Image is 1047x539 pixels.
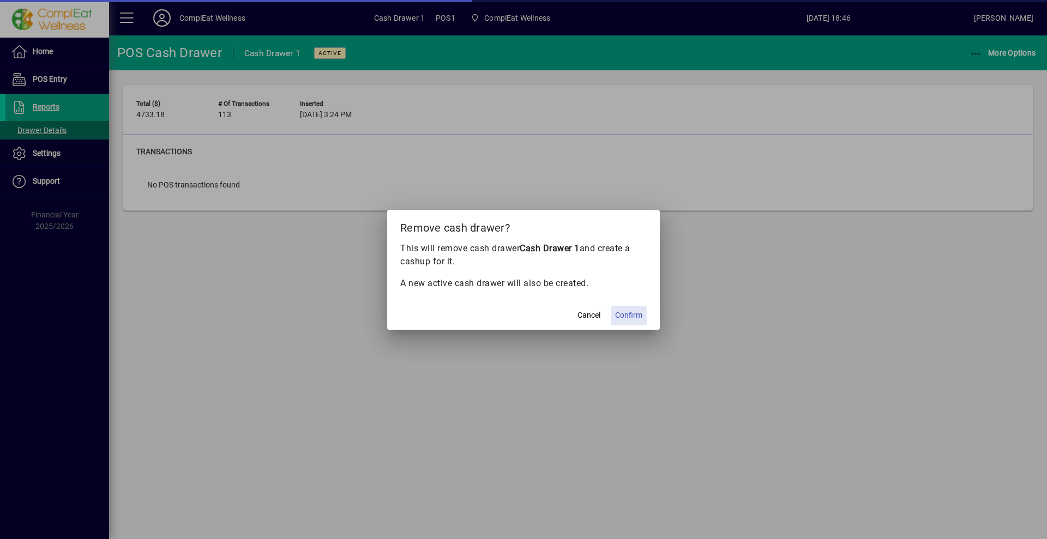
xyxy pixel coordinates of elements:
[615,310,642,321] span: Confirm
[611,306,647,325] button: Confirm
[400,242,647,268] p: This will remove cash drawer and create a cashup for it.
[577,310,600,321] span: Cancel
[571,306,606,325] button: Cancel
[400,277,647,290] p: A new active cash drawer will also be created.
[520,243,580,253] b: Cash Drawer 1
[387,210,660,241] h2: Remove cash drawer?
